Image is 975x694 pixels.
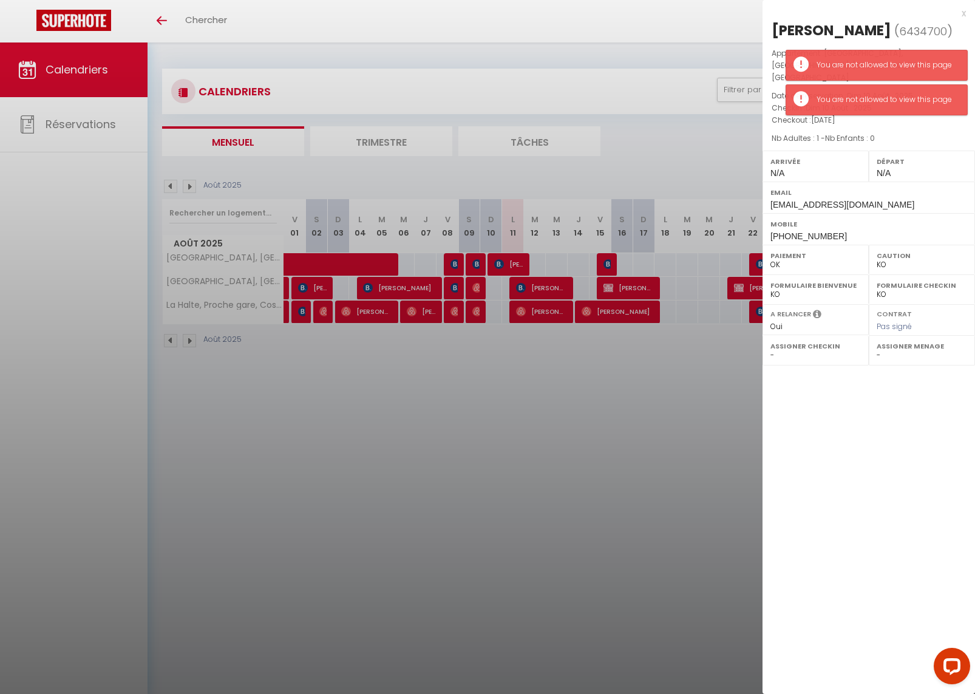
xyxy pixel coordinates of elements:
[813,309,821,322] i: Sélectionner OUI si vous souhaiter envoyer les séquences de messages post-checkout
[770,250,861,262] label: Paiement
[770,200,914,209] span: [EMAIL_ADDRESS][DOMAIN_NAME]
[899,24,947,39] span: 6434700
[772,133,875,143] span: Nb Adultes : 1 -
[772,47,966,84] p: Appartement :
[877,340,967,352] label: Assigner Menage
[877,168,891,178] span: N/A
[770,231,847,241] span: [PHONE_NUMBER]
[894,22,953,39] span: ( )
[877,309,912,317] label: Contrat
[877,279,967,291] label: Formulaire Checkin
[825,133,875,143] span: Nb Enfants : 0
[770,218,967,230] label: Mobile
[770,155,861,168] label: Arrivée
[763,6,966,21] div: x
[770,186,967,199] label: Email
[811,115,835,125] span: [DATE]
[877,250,967,262] label: Caution
[772,90,966,102] p: Date de réservation :
[770,279,861,291] label: Formulaire Bienvenue
[772,48,931,83] span: [GEOGRAPHIC_DATA], [GEOGRAPHIC_DATA], [GEOGRAPHIC_DATA], [GEOGRAPHIC_DATA]
[770,340,861,352] label: Assigner Checkin
[770,309,811,319] label: A relancer
[772,21,891,40] div: [PERSON_NAME]
[877,321,912,332] span: Pas signé
[770,168,784,178] span: N/A
[772,102,966,114] p: Checkin :
[924,643,975,694] iframe: LiveChat chat widget
[817,60,955,71] div: You are not allowed to view this page
[772,114,966,126] p: Checkout :
[877,155,967,168] label: Départ
[817,94,955,106] div: You are not allowed to view this page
